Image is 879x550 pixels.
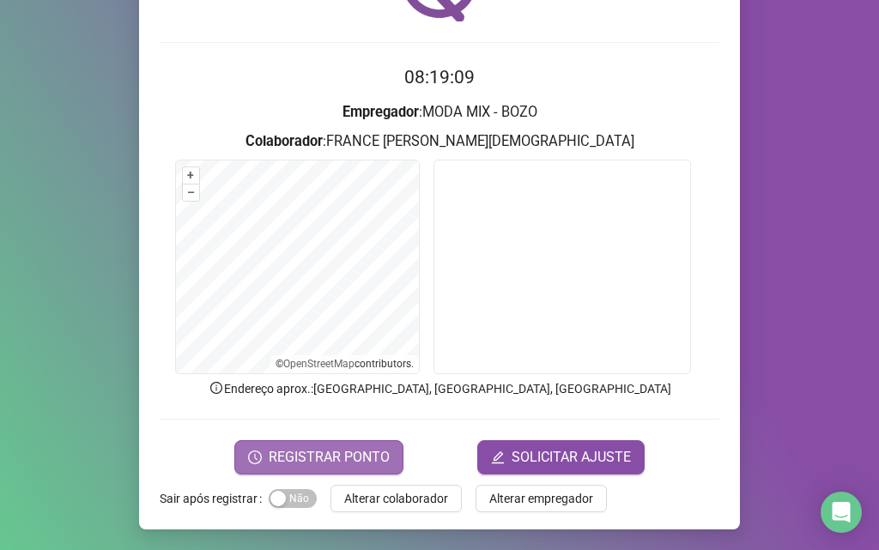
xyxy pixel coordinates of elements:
span: clock-circle [248,450,262,464]
span: edit [491,450,505,464]
span: REGISTRAR PONTO [269,447,390,468]
button: Alterar empregador [476,485,607,512]
span: info-circle [209,380,224,396]
strong: Colaborador [246,133,323,149]
span: Alterar empregador [489,489,593,508]
button: + [183,167,199,184]
button: Alterar colaborador [330,485,462,512]
h3: : FRANCE [PERSON_NAME][DEMOGRAPHIC_DATA] [160,130,719,153]
label: Sair após registrar [160,485,269,512]
p: Endereço aprox. : [GEOGRAPHIC_DATA], [GEOGRAPHIC_DATA], [GEOGRAPHIC_DATA] [160,379,719,398]
div: Open Intercom Messenger [821,492,862,533]
span: SOLICITAR AJUSTE [512,447,631,468]
button: editSOLICITAR AJUSTE [477,440,645,474]
span: Alterar colaborador [344,489,448,508]
button: – [183,184,199,201]
li: © contributors. [276,358,414,370]
time: 08:19:09 [404,67,475,88]
a: OpenStreetMap [283,358,355,370]
h3: : MODA MIX - BOZO [160,101,719,124]
button: REGISTRAR PONTO [234,440,403,474]
strong: Empregador [343,104,419,120]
